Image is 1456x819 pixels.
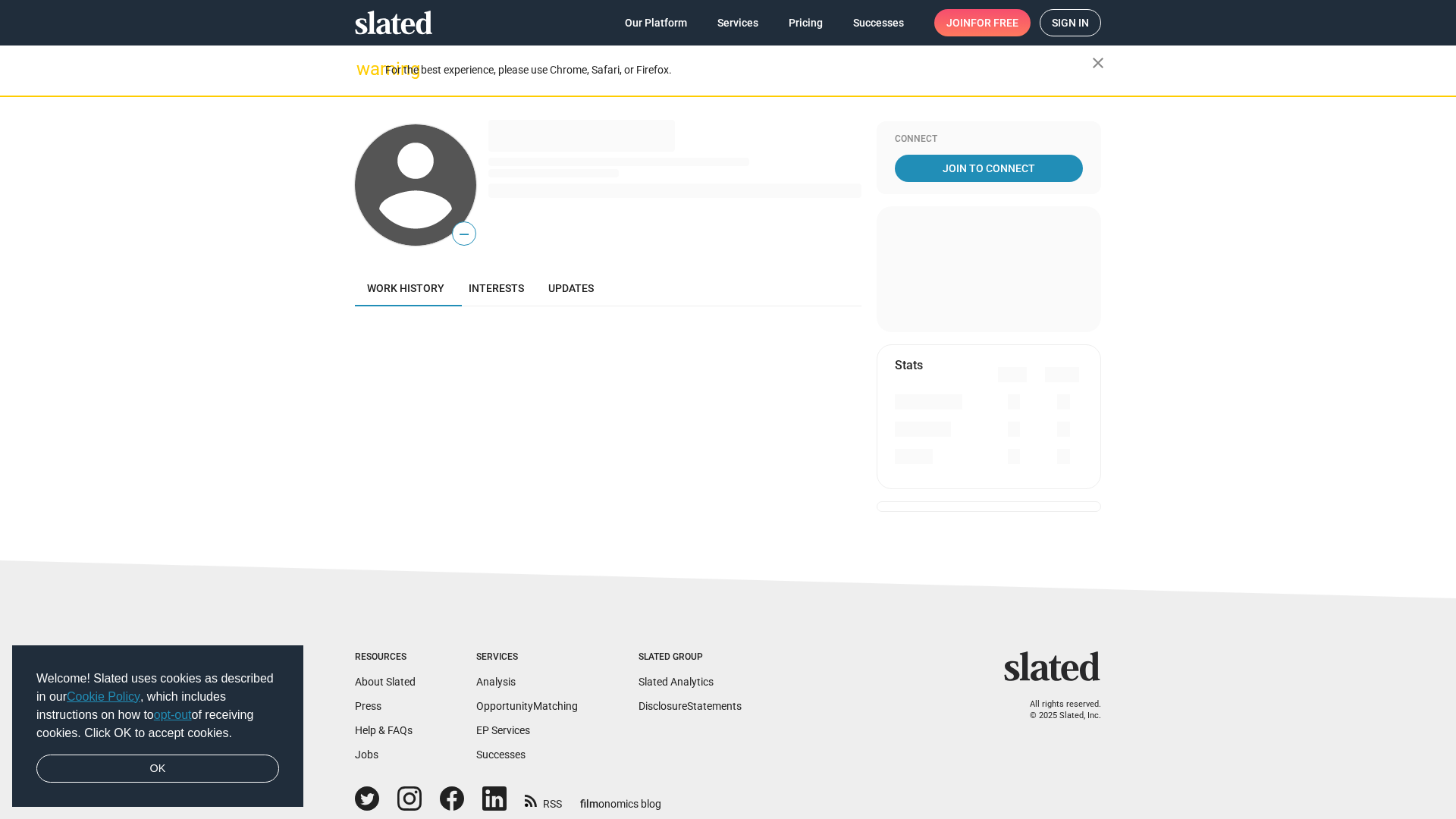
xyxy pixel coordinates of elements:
[548,282,594,294] span: Updates
[639,676,714,688] a: Slated Analytics
[841,9,916,36] a: Successes
[385,60,1092,80] div: For the best experience, please use Chrome, Safari, or Firefox.
[355,748,378,761] a: Jobs
[934,9,1031,36] a: Joinfor free
[457,270,536,306] a: Interests
[895,155,1083,182] a: Join To Connect
[536,270,606,306] a: Updates
[67,690,140,703] a: Cookie Policy
[777,9,835,36] a: Pricing
[367,282,444,294] span: Work history
[1014,699,1101,721] p: All rights reserved. © 2025 Slated, Inc.
[12,645,303,808] div: cookieconsent
[469,282,524,294] span: Interests
[639,700,742,712] a: DisclosureStatements
[1052,10,1089,36] span: Sign in
[613,9,699,36] a: Our Platform
[1040,9,1101,36] a: Sign in
[476,651,578,664] div: Services
[356,60,375,78] mat-icon: warning
[789,9,823,36] span: Pricing
[580,785,661,811] a: filmonomics blog
[580,798,598,810] span: film
[717,9,758,36] span: Services
[355,676,416,688] a: About Slated
[853,9,904,36] span: Successes
[895,133,1083,146] div: Connect
[476,676,516,688] a: Analysis
[355,651,416,664] div: Resources
[476,700,578,712] a: OpportunityMatching
[895,357,923,373] mat-card-title: Stats
[36,670,279,742] span: Welcome! Slated uses cookies as described in our , which includes instructions on how to of recei...
[355,700,381,712] a: Press
[355,724,413,736] a: Help & FAQs
[476,724,530,736] a: EP Services
[355,270,457,306] a: Work history
[525,788,562,811] a: RSS
[36,755,279,783] a: dismiss cookie message
[898,155,1080,182] span: Join To Connect
[946,9,1018,36] span: Join
[639,651,742,664] div: Slated Group
[625,9,687,36] span: Our Platform
[705,9,770,36] a: Services
[971,9,1018,36] span: for free
[453,224,475,244] span: —
[154,708,192,721] a: opt-out
[1089,54,1107,72] mat-icon: close
[476,748,526,761] a: Successes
